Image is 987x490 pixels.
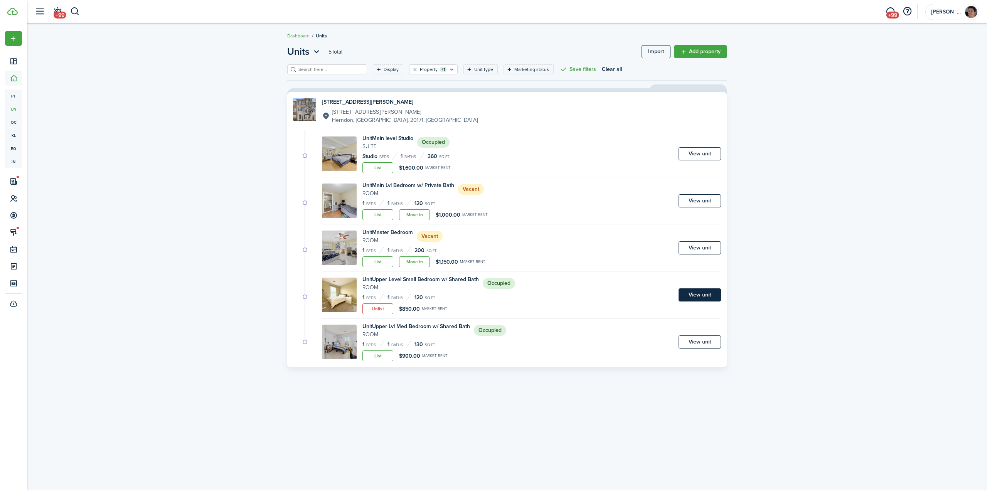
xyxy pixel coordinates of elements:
filter-tag: Open filter [373,64,403,74]
h4: Unit Main Lvl Bedroom w/ Private Bath [362,181,454,189]
span: 1 [387,293,389,301]
a: Dashboard [287,32,310,39]
filter-tag-label: Display [384,66,399,73]
span: 120 [414,199,423,207]
span: 1 [387,340,389,349]
span: Studio [362,152,377,160]
small: Beds [366,296,376,300]
img: Unit avatar [322,278,357,312]
small: Suite [362,142,413,150]
a: View unit [679,335,721,349]
span: Andy [931,9,962,15]
span: 1 [387,246,389,254]
small: Market rent [460,260,485,264]
a: eq [5,142,22,155]
button: Open sidebar [32,4,47,19]
small: Baths [391,249,403,253]
status: Occupied [417,137,450,148]
button: Clear filter [412,66,418,72]
small: Baths [404,155,416,159]
h4: Unit Upper Lvl Med Bedroom w/ Shared Bath [362,322,470,330]
small: sq.ft [425,296,435,300]
button: Open menu [5,31,22,46]
h4: Unit Main level Studio [362,134,413,142]
small: sq.ft [426,249,437,253]
a: View unit [679,147,721,160]
span: 360 [428,152,437,160]
small: sq.ft [425,343,435,347]
span: Units [287,45,310,59]
img: Unit avatar [322,325,357,359]
button: Clear all [602,64,622,74]
button: Unlist [362,303,393,314]
small: Market rent [462,213,488,217]
small: sq.ft [425,202,435,206]
span: oc [5,116,22,129]
a: kl [5,129,22,142]
input: Search here... [296,66,364,73]
small: Baths [391,202,403,206]
small: Beds [366,202,376,206]
small: sq.ft [439,155,450,159]
header-page-total: 5 Total [328,48,342,56]
small: Beds [379,155,389,159]
a: List [362,350,393,361]
span: $1,600.00 [399,164,423,172]
a: in [5,155,22,168]
a: Move in [399,209,430,220]
h4: Unit Upper Level Small Bedroom w/ Shared Bath [362,275,479,283]
span: 130 [414,340,423,349]
button: Save filters [559,64,596,74]
small: Beds [366,249,376,253]
a: un [5,103,22,116]
span: 1 [362,246,364,254]
small: Room [362,330,470,338]
p: Herndon, [GEOGRAPHIC_DATA], 20171, [GEOGRAPHIC_DATA] [332,116,478,124]
filter-tag-label: Unit type [474,66,493,73]
a: pt [5,89,22,103]
small: Room [362,236,413,244]
p: [STREET_ADDRESS][PERSON_NAME] [332,108,478,116]
filter-tag: Open filter [504,64,554,74]
span: 1 [362,293,364,301]
span: 120 [414,293,423,301]
span: $900.00 [399,352,420,360]
portfolio-header-page-nav: Units [287,45,322,59]
span: 1 [362,340,364,349]
button: Open menu [287,45,322,59]
h4: [STREET_ADDRESS][PERSON_NAME] [322,98,478,106]
img: Unit avatar [322,136,357,171]
a: Messaging [883,2,898,22]
img: Unit avatar [322,184,357,218]
span: 1 [362,199,364,207]
a: View unit [679,288,721,301]
span: $850.00 [399,305,420,313]
status: Vacant [417,231,443,242]
img: TenantCloud [7,8,18,15]
span: +99 [54,12,66,19]
filter-tag: Open filter [409,64,458,74]
status: Occupied [483,278,515,289]
filter-tag: Open filter [463,64,498,74]
status: Occupied [474,325,506,336]
img: Andy [965,6,977,18]
span: 200 [414,246,424,254]
small: Baths [391,296,403,300]
span: Units [316,32,327,39]
small: Room [362,189,454,197]
a: List [362,209,393,220]
filter-tag-label: Marketing status [514,66,549,73]
a: Import [642,45,670,58]
small: Market rent [425,166,451,170]
a: Property avatar[STREET_ADDRESS][PERSON_NAME][STREET_ADDRESS][PERSON_NAME]Herndon, [GEOGRAPHIC_DAT... [293,98,721,124]
h4: Unit Master Bedroom [362,228,413,236]
filter-tag-label: Property [420,66,438,73]
small: Market rent [422,354,448,358]
a: Move in [399,256,430,267]
small: Market rent [422,307,447,311]
a: List [362,256,393,267]
a: Add property [674,45,727,58]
